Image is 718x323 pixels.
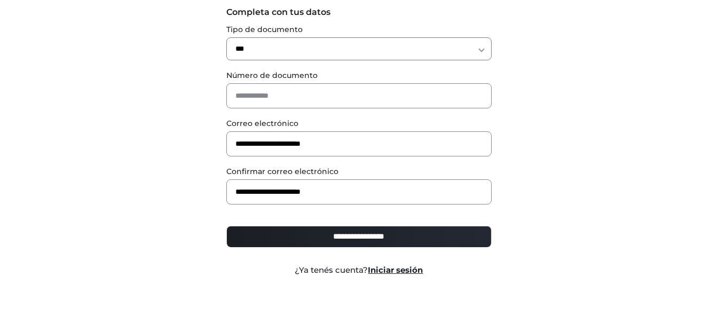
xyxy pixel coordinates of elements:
[226,24,492,35] label: Tipo de documento
[226,118,492,129] label: Correo electrónico
[226,70,492,81] label: Número de documento
[218,264,500,277] div: ¿Ya tenés cuenta?
[368,265,423,275] a: Iniciar sesión
[226,6,492,19] label: Completa con tus datos
[226,166,492,177] label: Confirmar correo electrónico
